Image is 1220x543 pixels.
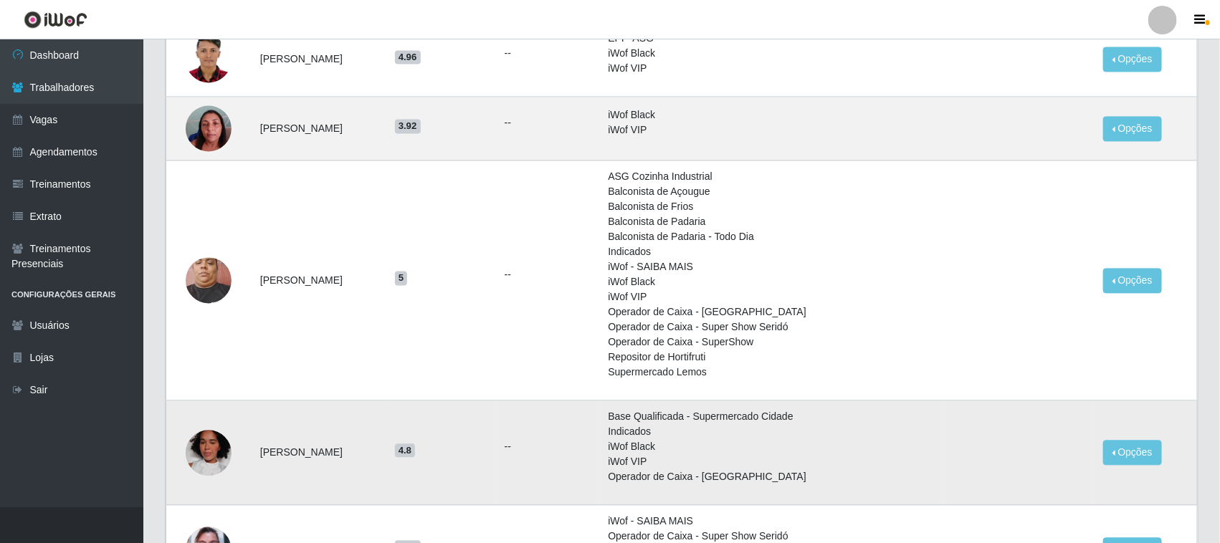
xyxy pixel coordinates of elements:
[608,170,938,185] li: ASG Cozinha Industrial
[505,116,591,131] ul: --
[608,108,938,123] li: iWof Black
[1103,441,1162,466] button: Opções
[608,425,938,440] li: Indicados
[608,440,938,455] li: iWof Black
[186,98,232,159] img: 1736858097974.jpeg
[505,47,591,62] ul: --
[252,401,386,506] td: [PERSON_NAME]
[395,271,408,286] span: 5
[608,514,938,529] li: iWof - SAIBA MAIS
[505,268,591,283] ul: --
[1103,117,1162,142] button: Opções
[608,335,938,350] li: Operador de Caixa - SuperShow
[395,444,416,458] span: 4.8
[608,47,938,62] li: iWof Black
[395,51,421,65] span: 4.96
[608,290,938,305] li: iWof VIP
[252,161,386,401] td: [PERSON_NAME]
[608,275,938,290] li: iWof Black
[1103,47,1162,72] button: Opções
[608,365,938,380] li: Supermercado Lemos
[608,305,938,320] li: Operador de Caixa - [GEOGRAPHIC_DATA]
[1103,269,1162,294] button: Opções
[24,11,87,29] img: CoreUI Logo
[186,250,232,311] img: 1725884204403.jpeg
[608,410,938,425] li: Base Qualificada - Supermercado Cidade
[608,320,938,335] li: Operador de Caixa - Super Show Seridó
[608,350,938,365] li: Repositor de Hortifruti
[608,260,938,275] li: iWof - SAIBA MAIS
[608,62,938,77] li: iWof VIP
[608,200,938,215] li: Balconista de Frios
[395,120,421,134] span: 3.92
[608,470,938,485] li: Operador de Caixa - [GEOGRAPHIC_DATA]
[186,425,232,482] img: 1742965437986.jpeg
[252,23,386,97] td: [PERSON_NAME]
[505,440,591,455] ul: --
[186,28,232,92] img: 1747535956967.jpeg
[608,245,938,260] li: Indicados
[608,215,938,230] li: Balconista de Padaria
[608,230,938,245] li: Balconista de Padaria - Todo Dia
[608,185,938,200] li: Balconista de Açougue
[252,97,386,161] td: [PERSON_NAME]
[608,455,938,470] li: iWof VIP
[608,123,938,138] li: iWof VIP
